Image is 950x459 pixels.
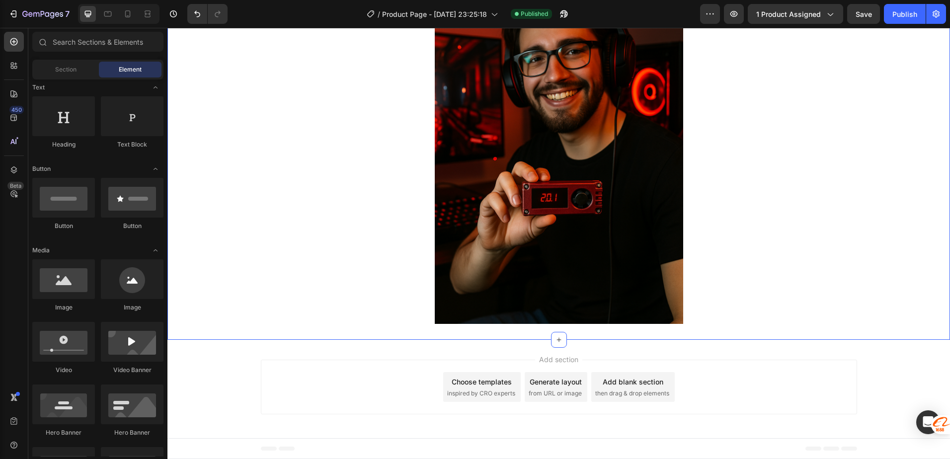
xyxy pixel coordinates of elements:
[748,4,843,24] button: 1 product assigned
[101,222,163,230] div: Button
[32,246,50,255] span: Media
[55,65,77,74] span: Section
[378,9,380,19] span: /
[148,161,163,177] span: Toggle open
[892,9,917,19] div: Publish
[187,4,228,24] div: Undo/Redo
[101,428,163,437] div: Hero Banner
[148,242,163,258] span: Toggle open
[9,106,24,114] div: 450
[756,9,821,19] span: 1 product assigned
[101,303,163,312] div: Image
[32,32,163,52] input: Search Sections & Elements
[280,361,348,370] span: inspired by CRO experts
[428,361,502,370] span: then drag & drop elements
[32,164,51,173] span: Button
[916,410,940,434] div: Open Intercom Messenger
[362,349,414,359] div: Generate layout
[32,428,95,437] div: Hero Banner
[32,140,95,149] div: Heading
[101,366,163,375] div: Video Banner
[847,4,880,24] button: Save
[119,65,142,74] span: Element
[368,326,415,337] span: Add section
[856,10,872,18] span: Save
[284,349,344,359] div: Choose templates
[7,182,24,190] div: Beta
[32,366,95,375] div: Video
[884,4,926,24] button: Publish
[167,28,950,459] iframe: Design area
[32,303,95,312] div: Image
[435,349,496,359] div: Add blank section
[32,83,45,92] span: Text
[101,140,163,149] div: Text Block
[4,4,74,24] button: 7
[382,9,487,19] span: Product Page - [DATE] 23:25:18
[521,9,548,18] span: Published
[361,361,414,370] span: from URL or image
[148,79,163,95] span: Toggle open
[32,222,95,230] div: Button
[65,8,70,20] p: 7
